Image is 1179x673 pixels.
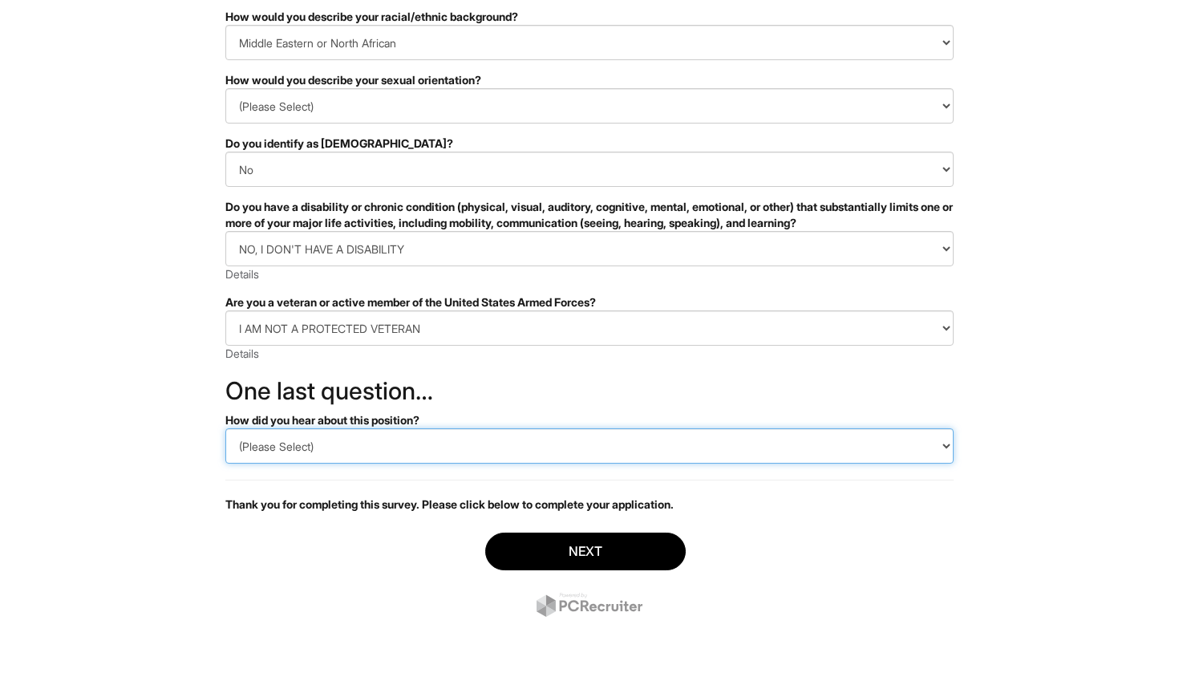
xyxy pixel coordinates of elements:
[225,136,954,152] div: Do you identify as [DEMOGRAPHIC_DATA]?
[225,231,954,266] select: Do you have a disability or chronic condition (physical, visual, auditory, cognitive, mental, emo...
[225,267,259,281] a: Details
[225,497,954,513] p: Thank you for completing this survey. Please click below to complete your application.
[225,199,954,231] div: Do you have a disability or chronic condition (physical, visual, auditory, cognitive, mental, emo...
[225,72,954,88] div: How would you describe your sexual orientation?
[225,9,954,25] div: How would you describe your racial/ethnic background?
[225,412,954,428] div: How did you hear about this position?
[225,152,954,187] select: Do you identify as transgender?
[225,428,954,464] select: How did you hear about this position?
[225,347,259,360] a: Details
[485,533,686,570] button: Next
[225,25,954,60] select: How would you describe your racial/ethnic background?
[225,294,954,310] div: Are you a veteran or active member of the United States Armed Forces?
[225,88,954,124] select: How would you describe your sexual orientation?
[225,378,954,404] h2: One last question…
[225,310,954,346] select: Are you a veteran or active member of the United States Armed Forces?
